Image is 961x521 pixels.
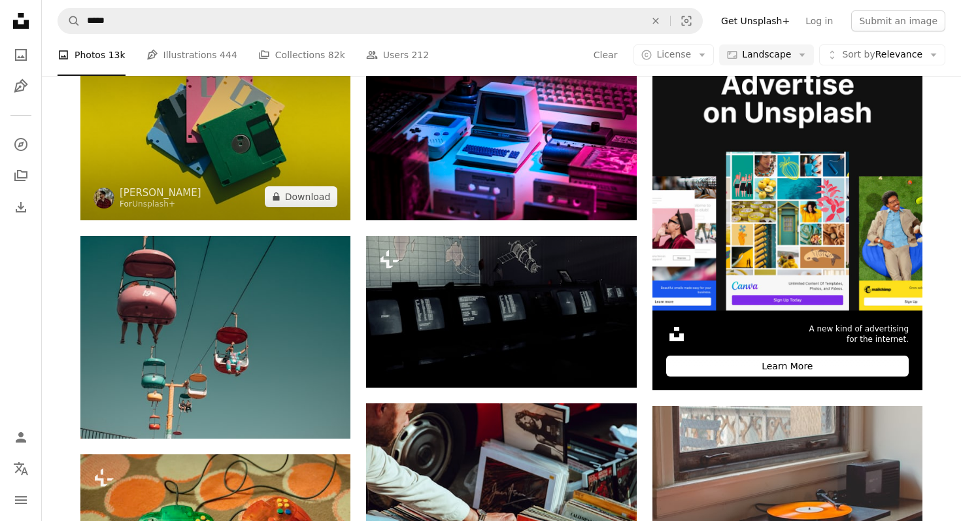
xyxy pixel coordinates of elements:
[666,324,687,345] img: file-1631306537910-2580a29a3cfcimage
[366,236,636,388] img: a row of old televisions sitting on top of a table
[258,34,345,76] a: Collections 82k
[120,199,201,210] div: For
[819,44,945,65] button: Sort byRelevance
[652,496,922,508] a: gray turntable playing
[851,10,945,31] button: Submit an image
[8,487,34,513] button: Menu
[80,40,350,220] img: a pile of floppy disks sitting on top of each other
[8,131,34,158] a: Explore
[842,49,875,59] span: Sort by
[411,48,429,62] span: 212
[58,8,703,34] form: Find visuals sitewide
[742,48,791,61] span: Landscape
[8,42,34,68] a: Photos
[809,324,909,346] span: A new kind of advertising for the internet.
[265,186,338,207] button: Download
[366,40,636,220] img: vintage gray game console and joystick
[366,124,636,135] a: vintage gray game console and joystick
[328,48,345,62] span: 82k
[713,10,798,31] a: Get Unsplash+
[8,424,34,450] a: Log in / Sign up
[8,8,34,37] a: Home — Unsplash
[798,10,841,31] a: Log in
[80,331,350,343] a: people on assorted-color cable cars at daytime
[120,186,201,199] a: [PERSON_NAME]
[8,73,34,99] a: Illustrations
[719,44,814,65] button: Landscape
[80,124,350,135] a: a pile of floppy disks sitting on top of each other
[366,492,636,503] a: person holding vinyl records
[633,44,714,65] button: License
[366,305,636,317] a: a row of old televisions sitting on top of a table
[8,194,34,220] a: Download History
[641,8,670,33] button: Clear
[666,356,909,377] div: Learn More
[656,49,691,59] span: License
[58,8,80,33] button: Search Unsplash
[593,44,618,65] button: Clear
[220,48,237,62] span: 444
[652,40,922,390] a: A new kind of advertisingfor the internet.Learn More
[671,8,702,33] button: Visual search
[93,188,114,209] img: Go to Oleg Ivanov's profile
[8,163,34,189] a: Collections
[366,34,429,76] a: Users 212
[8,456,34,482] button: Language
[80,236,350,439] img: people on assorted-color cable cars at daytime
[842,48,922,61] span: Relevance
[652,40,922,310] img: file-1636576776643-80d394b7be57image
[132,199,175,209] a: Unsplash+
[146,34,237,76] a: Illustrations 444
